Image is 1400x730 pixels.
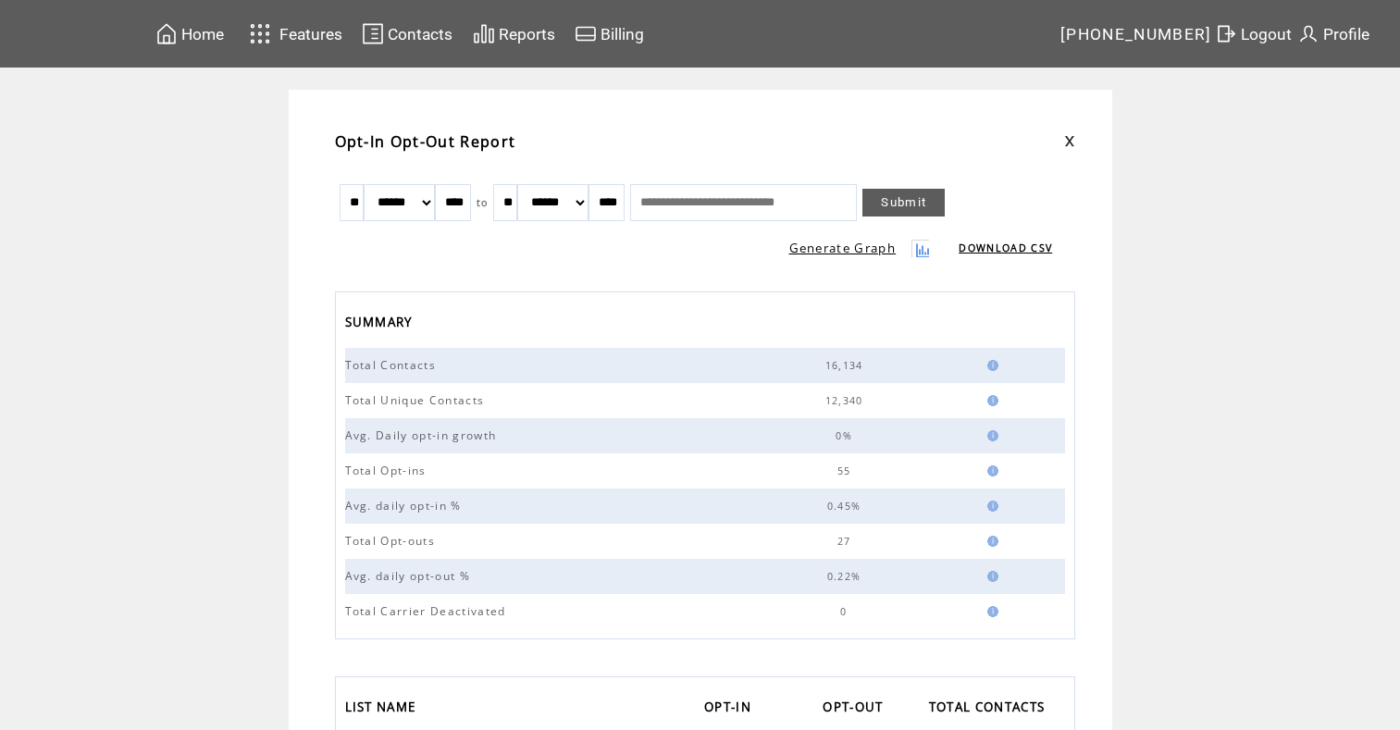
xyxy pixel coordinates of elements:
span: Opt-In Opt-Out Report [335,131,516,152]
img: help.gif [982,501,998,512]
a: Billing [572,19,647,48]
span: Total Opt-outs [345,533,440,549]
span: LIST NAME [345,694,421,724]
img: help.gif [982,536,998,547]
a: OPT-IN [704,694,761,724]
a: LIST NAME [345,694,426,724]
a: Features [242,16,346,52]
span: Total Contacts [345,357,441,373]
img: help.gif [982,606,998,617]
span: Avg. daily opt-in % [345,498,466,513]
img: contacts.svg [362,22,384,45]
span: to [477,196,489,209]
a: Reports [470,19,558,48]
a: Generate Graph [789,240,897,256]
span: OPT-OUT [823,694,887,724]
span: 27 [837,535,856,548]
span: Avg. daily opt-out % [345,568,476,584]
img: profile.svg [1297,22,1319,45]
span: 55 [837,464,856,477]
img: features.svg [244,19,277,49]
span: Billing [601,25,644,43]
span: Reports [499,25,555,43]
img: help.gif [982,360,998,371]
span: 0 [840,605,851,618]
span: Profile [1323,25,1369,43]
span: Home [181,25,224,43]
span: 0.45% [827,500,866,513]
img: help.gif [982,395,998,406]
span: 12,340 [825,394,868,407]
img: creidtcard.svg [575,22,597,45]
span: 0% [836,429,857,442]
span: Total Carrier Deactivated [345,603,511,619]
span: SUMMARY [345,309,417,340]
a: OPT-OUT [823,694,892,724]
a: Contacts [359,19,455,48]
a: DOWNLOAD CSV [959,241,1052,254]
span: Total Unique Contacts [345,392,489,408]
a: Profile [1295,19,1372,48]
span: Avg. Daily opt-in growth [345,427,502,443]
span: [PHONE_NUMBER] [1060,25,1212,43]
a: Logout [1212,19,1295,48]
img: help.gif [982,465,998,476]
span: TOTAL CONTACTS [929,694,1050,724]
img: exit.svg [1215,22,1237,45]
span: 16,134 [825,359,868,372]
a: TOTAL CONTACTS [929,694,1055,724]
img: home.svg [155,22,178,45]
span: OPT-IN [704,694,756,724]
span: Features [279,25,342,43]
img: help.gif [982,430,998,441]
img: help.gif [982,571,998,582]
img: chart.svg [473,22,495,45]
span: Contacts [388,25,452,43]
span: 0.22% [827,570,866,583]
span: Total Opt-ins [345,463,431,478]
span: Logout [1241,25,1292,43]
a: Home [153,19,227,48]
a: Submit [862,189,945,217]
